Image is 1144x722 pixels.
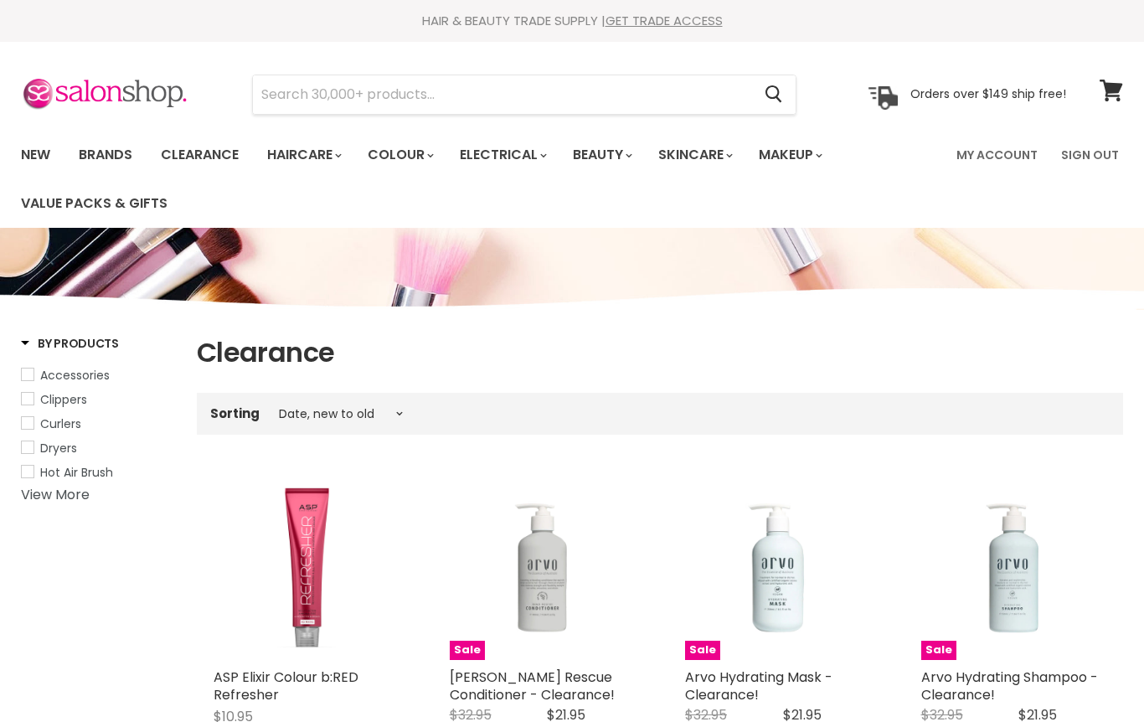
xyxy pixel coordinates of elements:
h3: By Products [21,335,119,352]
span: Accessories [40,367,110,384]
a: View More [21,485,90,504]
span: Sale [685,641,720,660]
img: Arvo Hydrating Mask - Clearance! [685,475,871,661]
button: Search [751,75,796,114]
a: Arvo Hydrating Shampoo - Clearance! Sale [921,475,1107,661]
img: ASP Elixir Colour b:RED Refresher [214,475,399,661]
span: Clippers [40,391,87,408]
input: Search [253,75,751,114]
a: Dryers [21,439,176,457]
span: Hot Air Brush [40,464,113,481]
img: Arvo Bond Rescue Conditioner - Clearance! [450,475,636,661]
a: Curlers [21,415,176,433]
a: ASP Elixir Colour b:RED Refresher [214,668,358,704]
a: Arvo Hydrating Mask - Clearance! Sale [685,475,871,661]
a: Arvo Hydrating Mask - Clearance! [685,668,832,704]
a: Clearance [148,137,251,173]
ul: Main menu [8,131,946,228]
span: Dryers [40,440,77,456]
a: My Account [946,137,1048,173]
a: Makeup [746,137,832,173]
span: Curlers [40,415,81,432]
span: Sale [921,641,956,660]
a: Arvo Bond Rescue Conditioner - Clearance! Sale [450,475,636,661]
a: New [8,137,63,173]
span: Sale [450,641,485,660]
a: Accessories [21,366,176,384]
p: Orders over $149 ship free! [910,86,1066,101]
label: Sorting [210,406,260,420]
a: Value Packs & Gifts [8,186,180,221]
a: Skincare [646,137,743,173]
a: Haircare [255,137,352,173]
a: Brands [66,137,145,173]
a: Beauty [560,137,642,173]
a: [PERSON_NAME] Rescue Conditioner - Clearance! [450,668,615,704]
a: Hot Air Brush [21,463,176,482]
h1: Clearance [197,335,1123,370]
img: Arvo Hydrating Shampoo - Clearance! [921,475,1107,661]
a: Clippers [21,390,176,409]
form: Product [252,75,796,115]
a: Colour [355,137,444,173]
a: Arvo Hydrating Shampoo - Clearance! [921,668,1098,704]
a: Sign Out [1051,137,1129,173]
a: Electrical [447,137,557,173]
a: GET TRADE ACCESS [605,12,723,29]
